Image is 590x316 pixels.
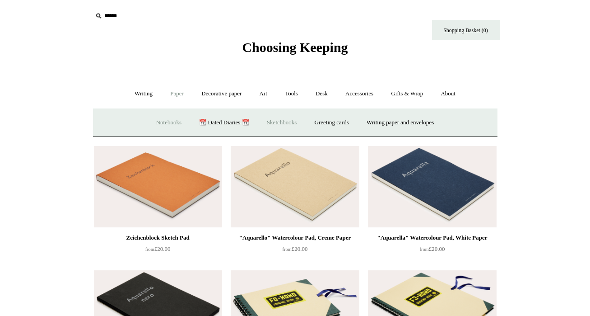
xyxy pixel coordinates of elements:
[126,82,161,106] a: Writing
[337,82,381,106] a: Accessories
[368,146,496,227] a: "Aquarella" Watercolour Pad, White Paper "Aquarella" Watercolour Pad, White Paper
[420,245,445,252] span: £20.00
[370,232,494,243] div: "Aquarella" Watercolour Pad, White Paper
[368,146,496,227] img: "Aquarella" Watercolour Pad, White Paper
[148,111,190,135] a: Notebooks
[383,82,431,106] a: Gifts & Wrap
[231,146,359,227] a: "Aquarello" Watercolour Pad, Creme Paper "Aquarello" Watercolour Pad, Creme Paper
[96,232,220,243] div: Zeichenblock Sketch Pad
[307,111,357,135] a: Greeting cards
[233,232,357,243] div: "Aquarello" Watercolour Pad, Creme Paper
[231,146,359,227] img: "Aquarello" Watercolour Pad, Creme Paper
[231,232,359,269] a: "Aquarello" Watercolour Pad, Creme Paper from£20.00
[251,82,275,106] a: Art
[145,245,171,252] span: £20.00
[283,245,308,252] span: £20.00
[358,111,442,135] a: Writing paper and envelopes
[94,146,222,227] a: Zeichenblock Sketch Pad Zeichenblock Sketch Pad
[283,247,292,252] span: from
[368,232,496,269] a: "Aquarella" Watercolour Pad, White Paper from£20.00
[94,146,222,227] img: Zeichenblock Sketch Pad
[242,40,348,55] span: Choosing Keeping
[259,111,305,135] a: Sketchbooks
[432,20,500,40] a: Shopping Basket (0)
[432,82,464,106] a: About
[94,232,222,269] a: Zeichenblock Sketch Pad from£20.00
[277,82,306,106] a: Tools
[420,247,429,252] span: from
[191,111,257,135] a: 📆 Dated Diaries 📆
[145,247,154,252] span: from
[242,47,348,53] a: Choosing Keeping
[307,82,336,106] a: Desk
[193,82,250,106] a: Decorative paper
[162,82,192,106] a: Paper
